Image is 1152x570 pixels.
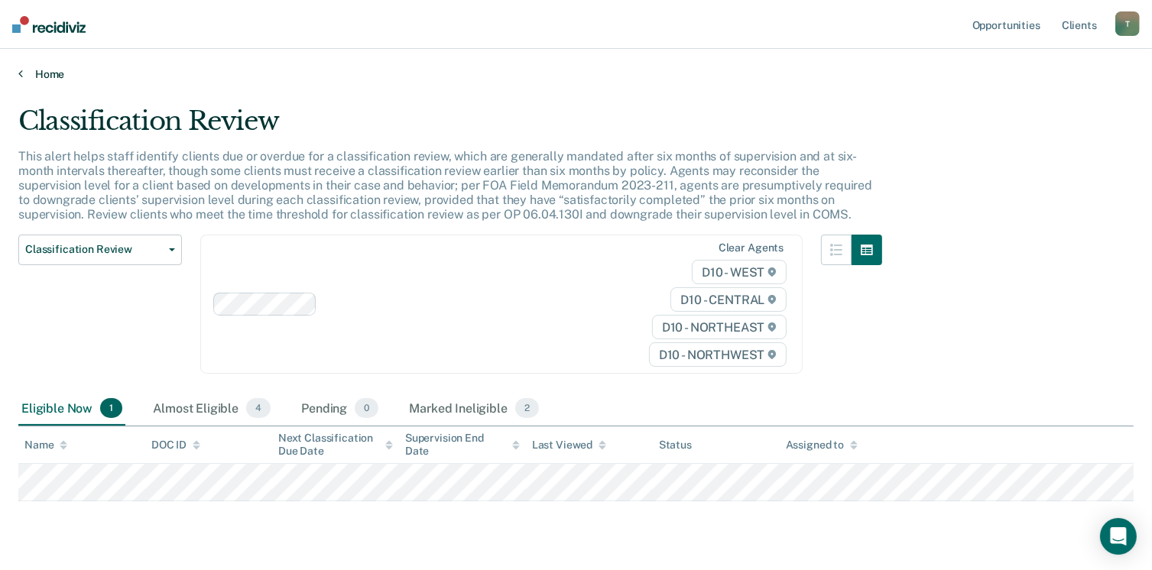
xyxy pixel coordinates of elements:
[150,392,274,426] div: Almost Eligible4
[18,105,882,149] div: Classification Review
[24,439,67,452] div: Name
[355,398,378,418] span: 0
[18,392,125,426] div: Eligible Now1
[100,398,122,418] span: 1
[25,243,163,256] span: Classification Review
[652,315,787,339] span: D10 - NORTHEAST
[670,287,787,312] span: D10 - CENTRAL
[18,235,182,265] button: Classification Review
[18,67,1134,81] a: Home
[659,439,692,452] div: Status
[515,398,539,418] span: 2
[649,342,787,367] span: D10 - NORTHWEST
[719,241,784,254] div: Clear agents
[786,439,858,452] div: Assigned to
[12,16,86,33] img: Recidiviz
[246,398,271,418] span: 4
[692,260,787,284] span: D10 - WEST
[151,439,200,452] div: DOC ID
[278,432,393,458] div: Next Classification Due Date
[532,439,606,452] div: Last Viewed
[18,149,872,222] p: This alert helps staff identify clients due or overdue for a classification review, which are gen...
[298,392,381,426] div: Pending0
[1115,11,1140,36] button: T
[405,432,520,458] div: Supervision End Date
[406,392,542,426] div: Marked Ineligible2
[1100,518,1137,555] div: Open Intercom Messenger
